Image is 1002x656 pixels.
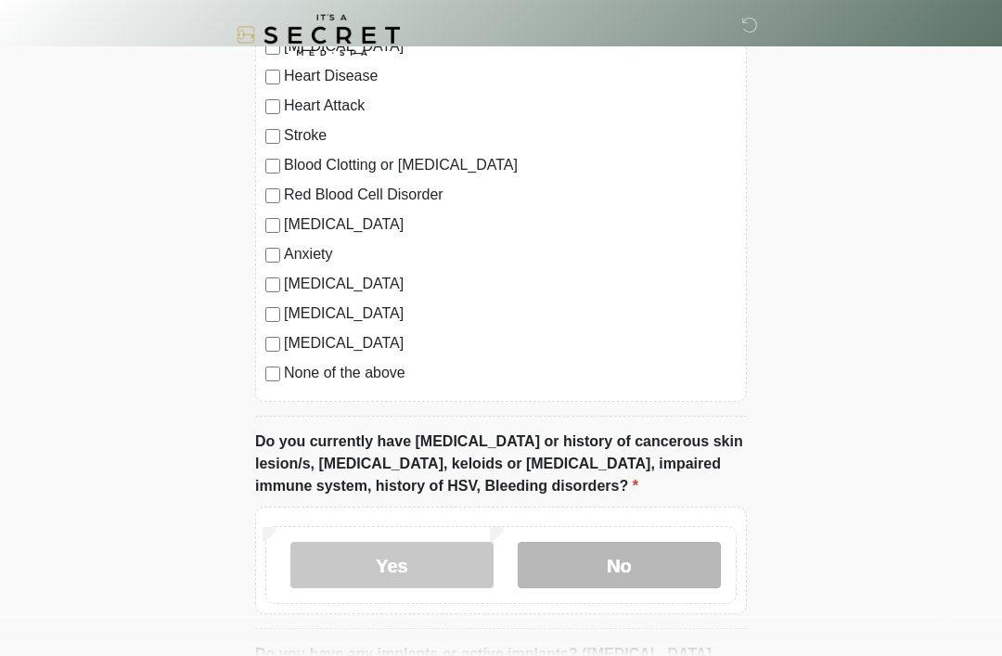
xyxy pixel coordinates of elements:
label: Heart Attack [284,95,737,117]
input: Heart Disease [265,70,280,84]
input: Red Blood Cell Disorder [265,188,280,203]
label: [MEDICAL_DATA] [284,213,737,236]
label: No [518,542,721,588]
label: [MEDICAL_DATA] [284,302,737,325]
input: [MEDICAL_DATA] [265,277,280,292]
input: [MEDICAL_DATA] [265,307,280,322]
input: Stroke [265,129,280,144]
input: Blood Clotting or [MEDICAL_DATA] [265,159,280,174]
label: Anxiety [284,243,737,265]
label: Yes [290,542,494,588]
label: Stroke [284,124,737,147]
label: [MEDICAL_DATA] [284,332,737,354]
img: It's A Secret Med Spa Logo [237,14,400,56]
label: Red Blood Cell Disorder [284,184,737,206]
input: Heart Attack [265,99,280,114]
label: Blood Clotting or [MEDICAL_DATA] [284,154,737,176]
label: None of the above [284,362,737,384]
input: None of the above [265,367,280,381]
label: [MEDICAL_DATA] [284,273,737,295]
input: [MEDICAL_DATA] [265,218,280,233]
input: [MEDICAL_DATA] [265,337,280,352]
input: Anxiety [265,248,280,263]
label: Heart Disease [284,65,737,87]
label: Do you currently have [MEDICAL_DATA] or history of cancerous skin lesion/s, [MEDICAL_DATA], keloi... [255,431,747,497]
